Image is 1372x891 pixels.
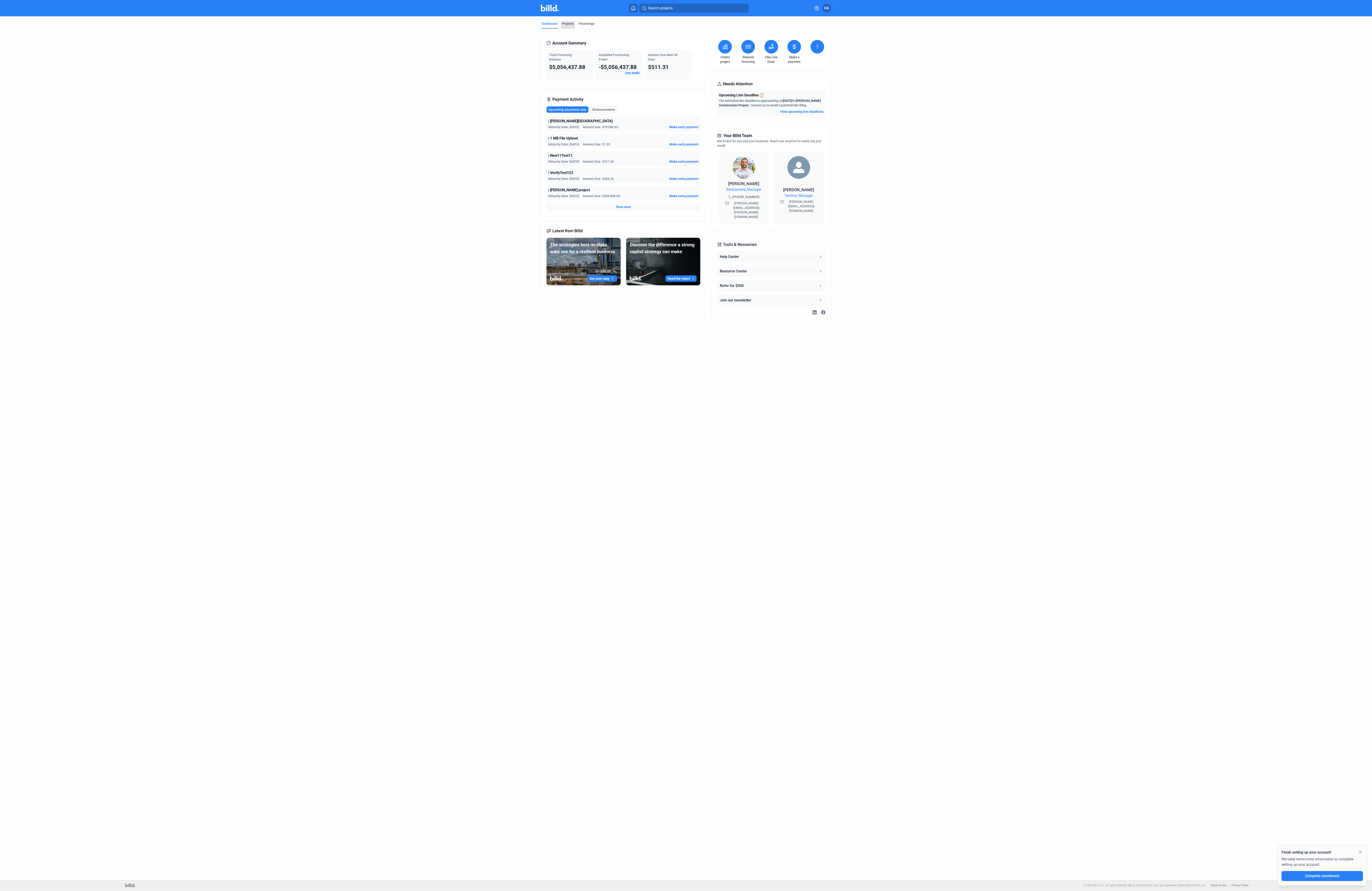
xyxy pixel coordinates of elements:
[733,195,759,199] span: [PHONE_NUMBER]
[562,21,574,26] div: Projects
[726,187,761,192] span: Relationship Manager
[717,55,733,64] a: Create project
[730,201,763,219] span: [PERSON_NAME][EMAIL_ADDRESS][PERSON_NAME][DOMAIN_NAME]
[648,53,678,61] span: Amount Due Next 30 Days
[717,266,825,277] button: Resource Center
[548,194,579,198] span: Maturity Date: [DATE]
[548,142,579,147] span: Maturity Date: [DATE]
[1281,855,1363,871] div: We need some more information to complete setting up your account.
[720,283,744,289] div: Refer for $500
[1083,884,1206,887] p: © 2025 Billd, LLC. All rights reserved. BILLD and the BILLD logo are registered trademarks of Bil...
[669,142,698,147] button: Make early payment
[784,193,813,198] span: Territory Manager
[720,298,751,303] div: Join our newsletter
[583,159,614,164] span: Amount Due: $227.46
[1232,884,1249,887] b: Privacy Policy
[548,176,579,181] span: Maturity Date: [DATE]
[717,295,825,306] button: Join our newsletter
[723,132,752,139] span: Your Billd Team
[720,254,739,259] div: Help Center
[717,251,825,262] button: Help Center
[548,125,579,129] span: Maturity Date: [DATE]
[783,187,814,192] span: [PERSON_NAME]
[550,187,590,193] span: [PERSON_NAME] project
[719,93,759,98] span: Upcoming Lien Deadline
[648,64,669,70] span: $511.31
[785,199,818,213] span: [PERSON_NAME][EMAIL_ADDRESS][DOMAIN_NAME]
[648,5,673,11] span: Search projects
[719,99,821,107] span: The estimated lien deadline is approaching on for . Contact us to avoid a potential lien filing.
[550,241,617,255] div: The strategies best-in-class subs use for a resilient business
[1305,874,1339,878] span: Complete enrollment
[669,194,698,198] button: Make early payment
[583,142,610,147] span: Amount Due: $1.02
[552,96,583,103] span: Payment Activity
[625,71,639,74] a: View details
[546,106,588,113] button: Upcoming payments due
[665,275,697,282] button: Read the report
[639,4,749,13] button: Search projects
[599,64,637,70] span: -$5,056,437.88
[583,176,614,181] span: Amount Due: $284.32
[669,159,698,164] button: Make early payment
[630,241,697,255] div: Discover the difference a strong capital strategy can make
[824,5,829,11] span: HA
[549,64,585,70] span: $5,056,437.88
[549,53,572,61] span: Total Financing Balance
[583,194,620,198] span: Amount Due: $549,900.00
[720,269,747,274] div: Resource Center
[1229,884,1229,887] p: |
[1281,850,1363,855] div: Finish setting up your account!
[1357,849,1363,855] mat-icon: close
[1281,871,1363,881] button: Complete enrollment
[787,156,810,179] img: Territory Manager
[548,107,586,112] span: Upcoming payments due
[552,40,586,46] span: Account Summary
[599,53,629,61] span: Available Purchasing Power
[669,176,698,181] button: Make early payment
[780,109,823,114] button: View upcoming lien deadlines
[542,21,557,26] div: Dashboard
[541,5,559,11] img: Billd Company Logo
[550,170,573,176] span: VerifyTest123
[592,107,615,112] span: Disbursements
[723,241,757,248] span: Tools & Resources
[587,275,617,282] button: Get your copy
[733,156,755,179] img: Relationship Manager
[783,99,792,103] span: [DATE]
[740,55,756,64] a: Request financing
[1211,884,1226,887] b: Terms of Use
[550,153,573,158] span: New11Test11
[728,181,759,186] span: [PERSON_NAME]
[550,136,578,141] span: 1 MB File Upload
[552,228,583,234] span: Latest from Billd
[550,118,612,124] span: [PERSON_NAME][GEOGRAPHIC_DATA]
[786,55,802,64] a: Make a payment
[669,125,698,129] button: Make early payment
[822,4,831,13] button: HA
[763,55,779,64] a: Flex Line Draw
[717,139,821,147] span: We're here for you and your business. Reach out anytime for needs big and small!
[616,205,631,209] button: View more
[548,159,579,164] span: Maturity Date: [DATE]
[723,81,753,87] span: Needs Attention
[583,125,618,129] span: Amount Due: $79,586.62
[578,21,594,26] div: Financings
[717,280,825,291] button: Refer for $500
[125,884,135,887] img: logo
[590,106,618,113] button: Disbursements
